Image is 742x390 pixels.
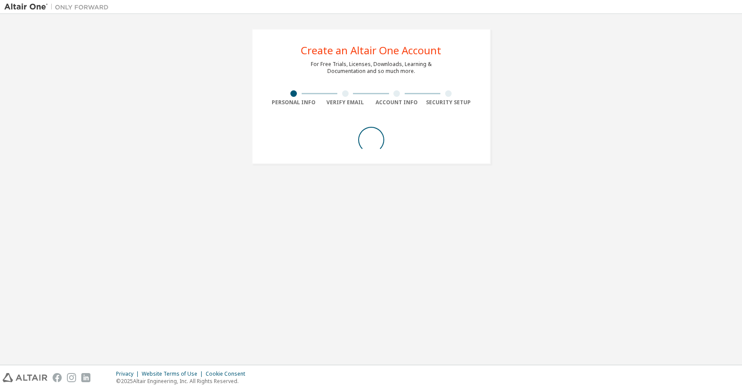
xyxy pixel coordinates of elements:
p: © 2025 Altair Engineering, Inc. All Rights Reserved. [116,377,250,385]
div: Cookie Consent [206,370,250,377]
div: Personal Info [268,99,320,106]
div: Verify Email [319,99,371,106]
div: Security Setup [423,99,474,106]
div: Create an Altair One Account [301,45,441,56]
div: Account Info [371,99,423,106]
img: Altair One [4,3,113,11]
img: linkedin.svg [81,373,90,382]
div: Privacy [116,370,142,377]
img: instagram.svg [67,373,76,382]
div: Website Terms of Use [142,370,206,377]
img: facebook.svg [53,373,62,382]
div: For Free Trials, Licenses, Downloads, Learning & Documentation and so much more. [311,61,432,75]
img: altair_logo.svg [3,373,47,382]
